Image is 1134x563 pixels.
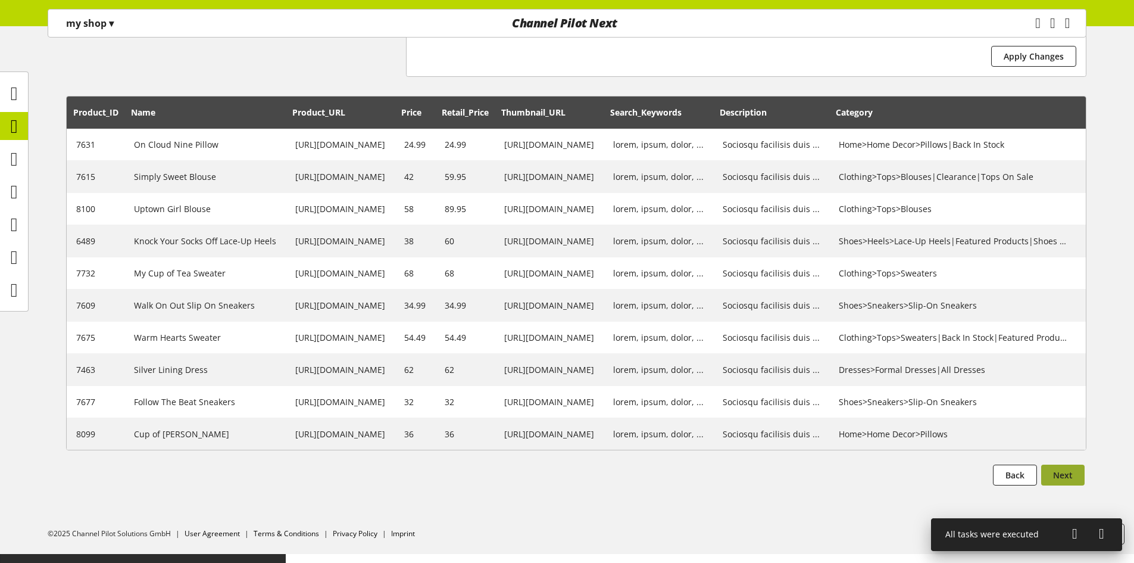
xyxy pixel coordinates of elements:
span: Description [720,107,767,118]
div: Shoes>Sneakers>Slip-On Sneakers [839,396,1070,408]
div: lorem, ipsum, dolor, ... [613,299,704,312]
p: my shop [66,16,114,30]
div: Dresses>Formal Dresses|All Dresses [839,363,1070,376]
span: Search_Keywords [610,107,682,118]
div: 7463 [76,363,115,376]
div: Home>Home Decor>Pillows [839,428,1070,440]
div: https://www.domain.com/product/heh-9133 [295,138,385,151]
div: Clothing>Tops>Sweaters [839,267,1070,279]
div: 38 [404,235,426,247]
div: https://www.domain.com/images/dko-prof_600x600.png [504,235,594,247]
span: Retail_Price [442,107,489,118]
div: 58 [404,203,426,215]
div: https://www.domain.com/images/heh-2245_600x600.png [504,170,594,183]
div: Walk On Out Slip On Sneakers [134,299,276,312]
div: 68 [445,267,485,279]
div: Silver Lining Dress [134,363,276,376]
div: lorem, ipsum, dolor, ... [613,363,704,376]
div: Sociosqu facilisis duis ... [723,428,820,440]
div: 36 [445,428,485,440]
div: https://www.domain.com/images/heh-2211_600x600.png [504,299,594,312]
div: 8100 [76,203,115,215]
a: User Agreement [185,528,240,539]
div: https://www.domain.com/images/heh-2172_600x600.png [504,267,594,279]
div: My Cup of Tea Sweater [134,267,276,279]
div: Knock Your Socks Off Lace-Up Heels [134,235,276,247]
div: Sociosqu facilisis duis ... [723,235,820,247]
div: Shoes>Sneakers>Slip-On Sneakers [839,299,1070,312]
div: https://www.domain.com/product/heh-2211 [295,299,385,312]
div: https://www.domain.com/images/pch-8738_600x600.png [504,396,594,408]
div: Sociosqu facilisis duis ... [723,203,820,215]
div: 62 [404,363,426,376]
div: 62 [445,363,485,376]
div: 68 [404,267,426,279]
div: 24.99 [445,138,485,151]
span: ▾ [109,17,114,30]
div: Sociosqu facilisis duis ... [723,138,820,151]
span: Back [1005,469,1024,481]
div: https://www.domain.com/product/pch-8475 [295,428,385,440]
div: On Cloud Nine Pillow [134,138,276,151]
nav: main navigation [48,9,1086,38]
span: All tasks were executed [945,528,1039,540]
div: 42 [404,170,426,183]
div: 32 [404,396,426,408]
div: Simply Sweet Blouse [134,170,276,183]
div: 7615 [76,170,115,183]
div: Clothing>Tops>Sweaters|Back In Stock|Featured Products [839,331,1070,344]
div: 7631 [76,138,115,151]
div: Sociosqu facilisis duis ... [723,396,820,408]
button: Back [993,465,1037,486]
div: 34.99 [445,299,485,312]
div: 24.99 [404,138,426,151]
div: https://www.domain.com/images/heh-9133_600x600.png [504,138,594,151]
div: Sociosqu facilisis duis ... [723,267,820,279]
div: Clothing>Tops>Blouses|Clearance|Tops On Sale [839,170,1070,183]
span: Next [1053,469,1073,481]
div: 7677 [76,396,115,408]
div: 6489 [76,235,115,247]
div: https://www.domain.com/product/heh-2245 [295,170,385,183]
div: Clothing>Tops>Blouses [839,203,1070,215]
div: lorem, ipsum, dolor, ... [613,428,704,440]
div: 7675 [76,331,115,344]
div: Home>Home Decor>Pillows|Back In Stock [839,138,1070,151]
span: Category [836,107,873,118]
div: lorem, ipsum, dolor, ... [613,170,704,183]
span: Thumbnail_URL [501,107,566,118]
div: 59.95 [445,170,485,183]
div: 54.49 [404,331,426,344]
div: https://www.domain.com/images/dko-camel_600x600.png [504,331,594,344]
div: https://www.domain.com/product/wks-5026 [295,363,385,376]
li: ©2025 Channel Pilot Solutions GmbH [48,528,185,539]
div: Sociosqu facilisis duis ... [723,363,820,376]
div: lorem, ipsum, dolor, ... [613,138,704,151]
div: https://www.domain.com/product/pch-8738 [295,396,385,408]
div: lorem, ipsum, dolor, ... [613,331,704,344]
div: https://www.domain.com/product/dko-prof [295,235,385,247]
span: Product_ID [73,107,118,118]
div: lorem, ipsum, dolor, ... [613,267,704,279]
div: 8099 [76,428,115,440]
div: Uptown Girl Blouse [134,203,276,215]
div: Follow The Beat Sneakers [134,396,276,408]
button: Apply Changes [991,46,1076,67]
div: 34.99 [404,299,426,312]
a: Terms & Conditions [254,528,319,539]
div: Cup of Joe Pillow [134,428,276,440]
a: Imprint [391,528,415,539]
div: 7732 [76,267,115,279]
a: Privacy Policy [333,528,377,539]
div: 7609 [76,299,115,312]
button: Next [1041,465,1085,486]
div: Warm Hearts Sweater [134,331,276,344]
div: https://www.domain.com/images/wks-6016_600x600.png [504,203,594,215]
div: 60 [445,235,485,247]
div: https://www.domain.com/images/wks-5026_600x600.png [504,363,594,376]
div: lorem, ipsum, dolor, ... [613,235,704,247]
div: Sociosqu facilisis duis ... [723,331,820,344]
div: https://www.domain.com/product/heh-2172 [295,267,385,279]
span: Name [131,107,155,118]
span: Apply Changes [1004,50,1064,63]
